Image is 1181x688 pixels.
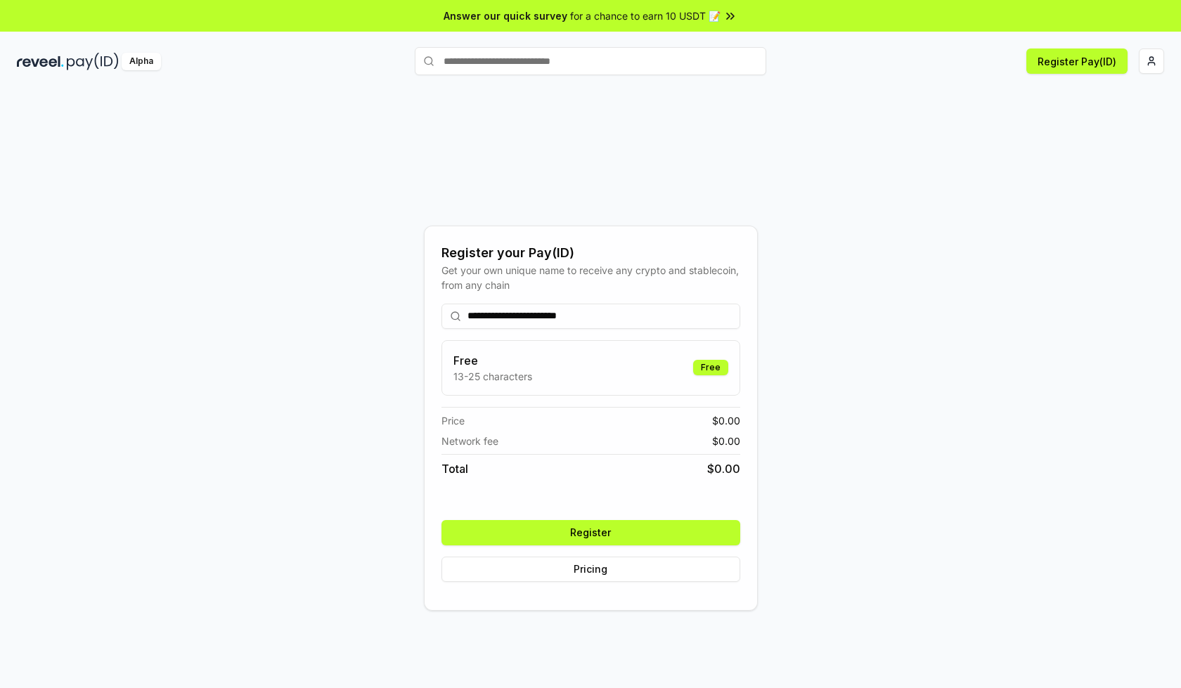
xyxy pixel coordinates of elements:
div: Register your Pay(ID) [441,243,740,263]
button: Pricing [441,557,740,582]
span: $ 0.00 [712,413,740,428]
span: $ 0.00 [707,460,740,477]
img: reveel_dark [17,53,64,70]
p: 13-25 characters [453,369,532,384]
button: Register Pay(ID) [1026,48,1128,74]
div: Get your own unique name to receive any crypto and stablecoin, from any chain [441,263,740,292]
span: Network fee [441,434,498,448]
span: Answer our quick survey [444,8,567,23]
span: Price [441,413,465,428]
div: Free [693,360,728,375]
img: pay_id [67,53,119,70]
div: Alpha [122,53,161,70]
button: Register [441,520,740,545]
h3: Free [453,352,532,369]
span: $ 0.00 [712,434,740,448]
span: Total [441,460,468,477]
span: for a chance to earn 10 USDT 📝 [570,8,721,23]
